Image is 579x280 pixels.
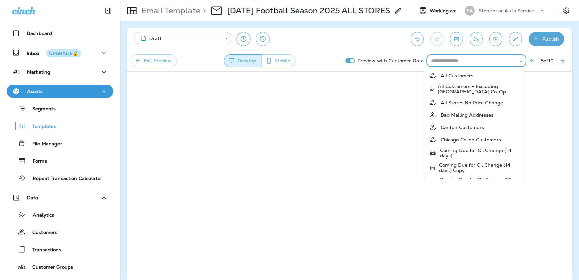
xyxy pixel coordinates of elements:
[518,58,524,64] button: Close
[224,54,262,67] button: Desktop
[479,8,539,13] p: Stonebriar Auto Services Group
[256,32,270,46] button: View Changelog
[509,32,522,46] button: Edit details
[200,6,206,16] p: >
[7,136,113,150] button: File Manager
[27,31,52,36] p: Dashboard
[26,106,56,113] p: Segments
[440,148,519,158] p: Coming Due for Oil Change (14 days)
[26,247,61,253] p: Transactions
[46,49,81,57] button: UPGRADE🔒
[541,58,554,64] span: 5 of 10
[556,55,568,67] button: Next Preview Customer
[450,32,463,46] button: Toggle preview
[441,112,494,118] p: Bad Mailing Addresses
[26,124,56,130] p: Templates
[439,162,519,173] p: Coming Due for Oil Change (14 days) Copy
[49,51,78,56] div: UPGRADE🔒
[99,4,118,17] button: Collapse Sidebar
[7,191,113,204] button: Data
[227,6,390,16] div: 09/11/25 Football Season 2025 ALL STORES
[27,89,43,94] p: Assets
[139,6,200,16] p: Email Template
[27,49,81,56] p: Inbox
[526,55,538,67] button: Previous Preview Customer
[237,32,251,46] button: Restore from previous version
[489,32,502,46] button: Save
[560,5,572,17] button: Settings
[26,158,47,165] p: Forms
[7,65,113,79] button: Marketing
[470,32,483,46] button: Send test email
[7,101,113,116] button: Segments
[131,54,177,67] button: Exit Preview
[7,171,113,185] button: Repeat Transaction Calculator
[26,230,57,236] p: Customers
[26,141,62,147] p: File Manager
[7,208,113,222] button: Analytics
[7,27,113,40] button: Dashboard
[27,195,38,200] p: Data
[441,73,474,78] p: All Customers
[7,46,113,59] button: InboxUPGRADE🔒
[7,260,113,274] button: Customer Groups
[7,85,113,98] button: Assets
[441,125,484,130] p: Canton Customers
[411,32,424,46] button: Undo
[26,176,102,182] p: Repeat Transaction Calculator
[441,100,503,105] p: All Stores No Price Change
[529,32,564,46] button: Publish
[227,6,390,16] p: [DATE] Football Season 2025 ALL STORES
[440,177,519,188] p: Coming Due for Oil Change (30 days)
[27,69,50,75] p: Marketing
[465,6,475,16] div: SA
[26,212,54,219] p: Analytics
[355,55,427,66] p: Preview with Customer Data
[7,225,113,239] button: Customers
[438,84,519,94] p: All Customers - Excluding [GEOGRAPHIC_DATA] Co-Op
[139,35,221,42] div: Draft
[441,137,501,142] p: Chicago Co-op Customers
[7,119,113,133] button: Templates
[26,264,73,271] p: Customer Groups
[7,242,113,256] button: Transactions
[262,54,295,67] button: Mobile
[7,154,113,168] button: Forms
[430,8,458,14] span: Working as:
